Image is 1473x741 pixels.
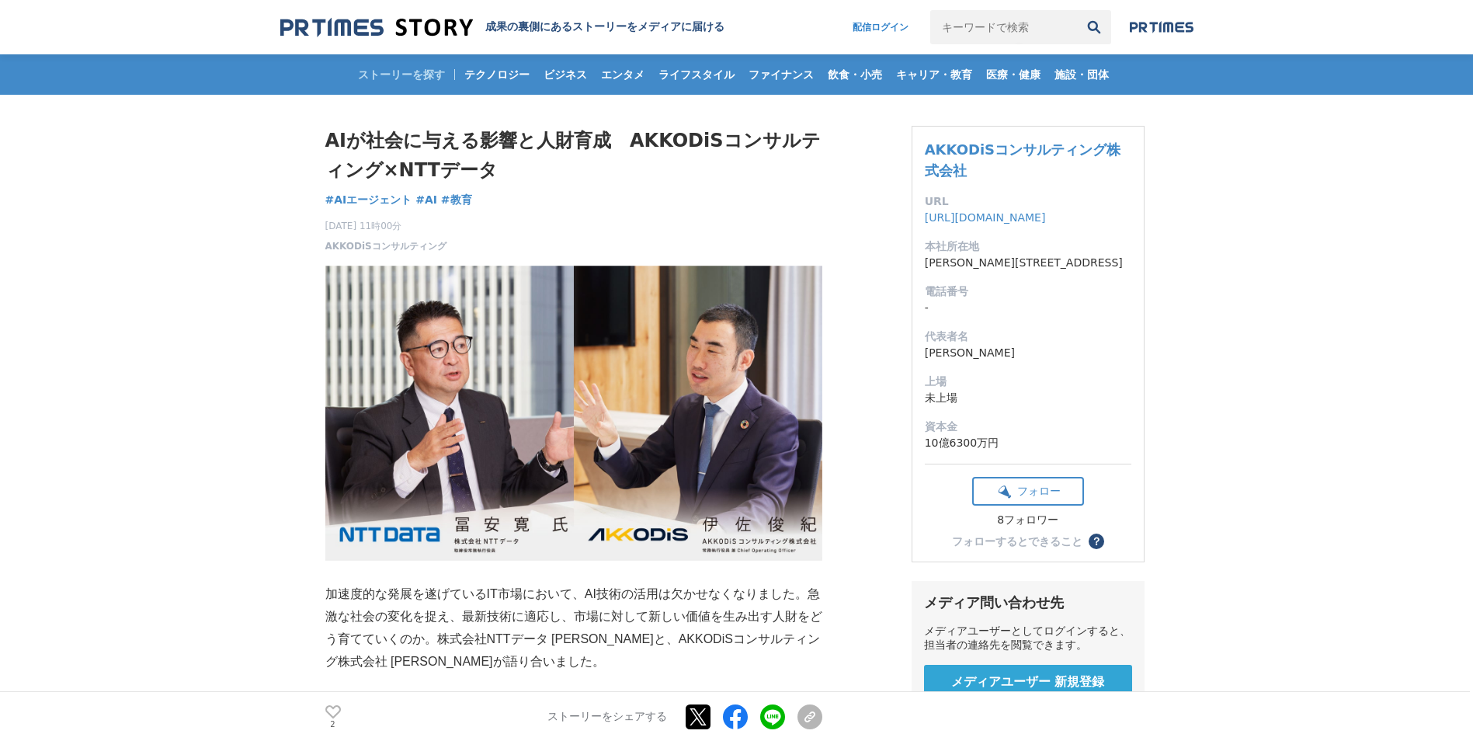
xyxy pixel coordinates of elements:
[325,583,822,673] p: 加速度的な発展を遂げているIT市場において、AI技術の活用は欠かせなくなりました。急激な社会の変化を捉え、最新技術に適応し、市場に対して新しい価値を生み出す人財をどう育てていくのか。株式会社NT...
[925,193,1131,210] dt: URL
[972,477,1084,506] button: フォロー
[595,68,651,82] span: エンタメ
[325,126,822,186] h1: AIが社会に与える影響と人財育成 AKKODiSコンサルティング×NTTデータ
[280,17,724,38] a: 成果の裏側にあるストーリーをメディアに届ける 成果の裏側にあるストーリーをメディアに届ける
[485,20,724,34] h2: 成果の裏側にあるストーリーをメディアに届ける
[925,284,1131,300] dt: 電話番号
[837,10,924,44] a: 配信ログイン
[441,193,472,207] span: #教育
[951,674,1105,691] span: メディアユーザー 新規登録
[1077,10,1111,44] button: 検索
[924,624,1132,652] div: メディアユーザーとしてログインすると、担当者の連絡先を閲覧できます。
[415,192,437,208] a: #AI
[924,593,1132,612] div: メディア問い合わせ先
[280,17,473,38] img: 成果の裏側にあるストーリーをメディアに届ける
[925,329,1131,345] dt: 代表者名
[325,192,412,208] a: #AIエージェント
[980,54,1047,95] a: 医療・健康
[742,68,820,82] span: ファイナンス
[415,193,437,207] span: #AI
[890,54,978,95] a: キャリア・教育
[925,255,1131,271] dd: [PERSON_NAME][STREET_ADDRESS]
[925,435,1131,451] dd: 10億6300万円
[652,54,741,95] a: ライフスタイル
[925,141,1120,179] a: AKKODiSコンサルティング株式会社
[925,419,1131,435] dt: 資本金
[1018,691,1038,704] span: 無料
[822,68,888,82] span: 飲食・小売
[972,513,1084,527] div: 8フォロワー
[325,219,446,233] span: [DATE] 11時00分
[925,211,1046,224] a: [URL][DOMAIN_NAME]
[595,54,651,95] a: エンタメ
[325,193,412,207] span: #AIエージェント
[325,266,822,562] img: thumbnail_6d559af0-e908-11ef-ae76-3b99766d3aa9.jpg
[1130,21,1193,33] img: prtimes
[742,54,820,95] a: ファイナンス
[458,68,536,82] span: テクノロジー
[980,68,1047,82] span: 医療・健康
[890,68,978,82] span: キャリア・教育
[537,68,593,82] span: ビジネス
[925,238,1131,255] dt: 本社所在地
[822,54,888,95] a: 飲食・小売
[1089,534,1104,549] button: ？
[1091,536,1102,547] span: ？
[925,390,1131,406] dd: 未上場
[930,10,1077,44] input: キーワードで検索
[925,345,1131,361] dd: [PERSON_NAME]
[652,68,741,82] span: ライフスタイル
[1048,68,1115,82] span: 施設・団体
[925,374,1131,390] dt: 上場
[441,192,472,208] a: #教育
[547,710,667,724] p: ストーリーをシェアする
[458,54,536,95] a: テクノロジー
[537,54,593,95] a: ビジネス
[325,239,446,253] a: AKKODiSコンサルティング
[325,720,341,728] p: 2
[925,300,1131,316] dd: -
[952,536,1082,547] div: フォローするとできること
[924,665,1132,714] a: メディアユーザー 新規登録 無料
[1048,54,1115,95] a: 施設・団体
